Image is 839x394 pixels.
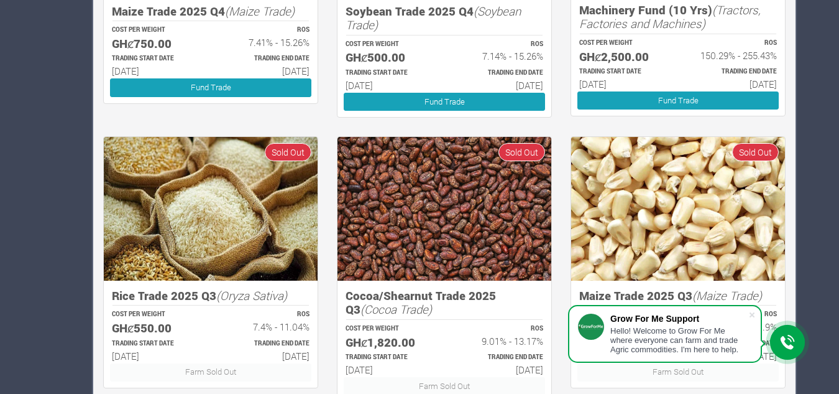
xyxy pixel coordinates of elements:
[346,3,521,33] i: (Soybean Trade)
[112,321,199,335] h5: GHȼ550.00
[579,2,761,32] i: (Tractors, Factories and Machines)
[579,3,777,31] h5: Machinery Fund (10 Yrs)
[610,314,748,324] div: Grow For Me Support
[110,78,311,96] a: Fund Trade
[346,289,543,317] h5: Cocoa/Shearnut Trade 2025 Q3
[346,324,433,334] p: COST PER WEIGHT
[456,50,543,62] h6: 7.14% - 15.26%
[579,289,777,303] h5: Maize Trade 2025 Q3
[222,37,309,48] h6: 7.41% - 15.26%
[360,301,432,317] i: (Cocoa Trade)
[571,137,785,281] img: growforme image
[346,80,433,91] h6: [DATE]
[456,80,543,91] h6: [DATE]
[456,335,543,347] h6: 9.01% - 13.17%
[689,78,777,90] h6: [DATE]
[222,54,309,63] p: Estimated Trading End Date
[346,4,543,32] h5: Soybean Trade 2025 Q4
[344,93,545,111] a: Fund Trade
[579,50,667,64] h5: GHȼ2,500.00
[577,91,779,110] a: Fund Trade
[456,68,543,78] p: Estimated Trading End Date
[265,143,311,161] span: Sold Out
[346,353,433,362] p: Estimated Trading Start Date
[346,68,433,78] p: Estimated Trading Start Date
[222,339,309,349] p: Estimated Trading End Date
[579,67,667,77] p: Estimated Trading Start Date
[346,50,433,65] h5: GHȼ500.00
[112,339,199,349] p: Estimated Trading Start Date
[216,288,287,303] i: (Oryza Sativa)
[112,37,199,51] h5: GHȼ750.00
[498,143,545,161] span: Sold Out
[337,137,551,281] img: growforme image
[222,26,309,35] p: ROS
[112,4,309,19] h5: Maize Trade 2025 Q4
[689,67,777,77] p: Estimated Trading End Date
[689,39,777,48] p: ROS
[346,335,433,350] h5: GHȼ1,820.00
[222,65,309,77] h6: [DATE]
[112,26,199,35] p: COST PER WEIGHT
[225,3,295,19] i: (Maize Trade)
[579,39,667,48] p: COST PER WEIGHT
[112,54,199,63] p: Estimated Trading Start Date
[222,321,309,332] h6: 7.4% - 11.04%
[610,326,748,354] div: Hello! Welcome to Grow For Me where everyone can farm and trade Agric commodities. I'm here to help.
[689,50,777,61] h6: 150.29% - 255.43%
[732,143,779,161] span: Sold Out
[222,310,309,319] p: ROS
[112,350,199,362] h6: [DATE]
[112,289,309,303] h5: Rice Trade 2025 Q3
[456,324,543,334] p: ROS
[112,65,199,77] h6: [DATE]
[104,137,318,281] img: growforme image
[112,310,199,319] p: COST PER WEIGHT
[579,78,667,90] h6: [DATE]
[346,40,433,49] p: COST PER WEIGHT
[456,40,543,49] p: ROS
[692,288,762,303] i: (Maize Trade)
[456,353,543,362] p: Estimated Trading End Date
[346,364,433,375] h6: [DATE]
[456,364,543,375] h6: [DATE]
[222,350,309,362] h6: [DATE]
